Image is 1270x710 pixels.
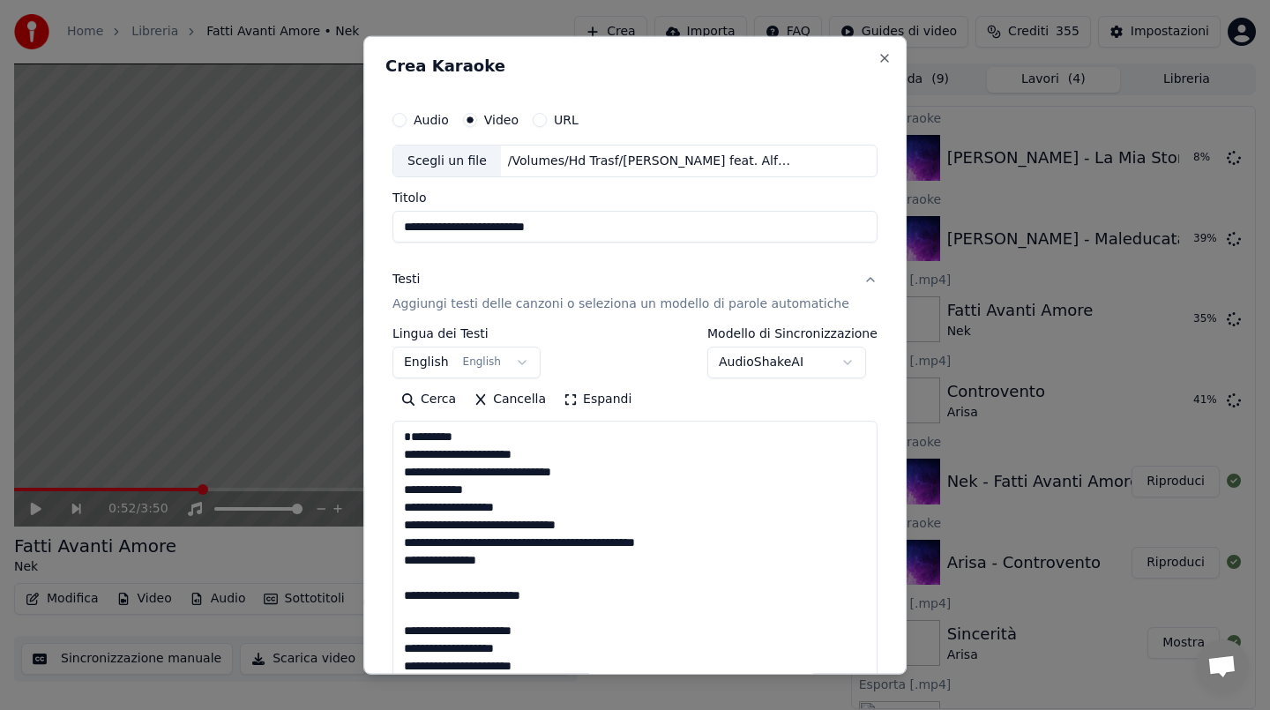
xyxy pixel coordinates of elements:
p: Aggiungi testi delle canzoni o seleziona un modello di parole automatiche [392,295,849,313]
div: /Volumes/Hd Trasf/[PERSON_NAME] feat. Alfa - Snap.mov [501,152,801,169]
div: Scegli un file [393,145,501,176]
div: Testi [392,271,420,288]
button: Cancella [465,385,555,414]
label: Video [484,113,519,125]
button: TestiAggiungi testi delle canzoni o seleziona un modello di parole automatiche [392,257,878,327]
label: URL [554,113,579,125]
h2: Crea Karaoke [385,57,885,73]
label: Titolo [392,191,878,204]
label: Modello di Sincronizzazione [707,327,878,340]
button: Cerca [392,385,465,414]
button: Espandi [555,385,640,414]
label: Lingua dei Testi [392,327,541,340]
label: Audio [414,113,449,125]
